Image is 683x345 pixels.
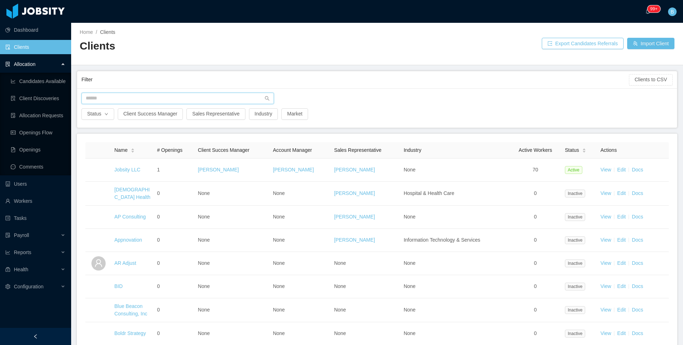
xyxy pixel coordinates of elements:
i: icon: line-chart [5,250,10,255]
a: Docs [632,307,643,313]
i: icon: caret-down [582,150,586,152]
a: Edit [617,214,626,220]
i: icon: user [94,259,103,267]
span: Payroll [14,232,29,238]
button: Clients to CSV [629,74,673,86]
span: Client Succes Manager [198,147,249,153]
button: Statusicon: down [81,108,114,120]
span: Status [565,146,579,154]
span: None [198,237,210,243]
a: [PERSON_NAME] [334,237,375,243]
span: None [198,307,210,313]
a: Edit [617,167,626,172]
span: # Openings [157,147,182,153]
span: Inactive [565,330,585,338]
a: View [600,260,611,266]
span: None [404,260,415,266]
a: Docs [632,237,643,243]
span: Inactive [565,306,585,314]
a: Blue Beacon Consulting, Inc [114,303,147,316]
span: Name [114,146,127,154]
a: Docs [632,330,643,336]
td: 0 [509,298,562,322]
span: Configuration [14,284,43,289]
a: Jobsity LLC [114,167,140,172]
span: None [404,167,415,172]
a: Docs [632,283,643,289]
a: View [600,330,611,336]
a: View [600,237,611,243]
span: Inactive [565,236,585,244]
span: Sales Representative [334,147,381,153]
h2: Clients [80,39,377,53]
a: Edit [617,190,626,196]
a: View [600,190,611,196]
i: icon: caret-up [131,147,134,149]
a: icon: pie-chartDashboard [5,23,65,37]
span: None [334,330,346,336]
td: 0 [154,229,195,252]
i: icon: caret-down [131,150,134,152]
i: icon: search [265,96,270,101]
span: None [273,260,285,266]
span: 1 [157,167,160,172]
td: 0 [154,252,195,275]
span: None [198,283,210,289]
span: None [404,283,415,289]
a: Edit [617,283,626,289]
i: icon: setting [5,284,10,289]
a: View [600,307,611,313]
img: 6a9a9300-fa44-11e7-85a6-757826c614fb_5acd233e7abdd-400w.jpeg [91,326,106,341]
a: icon: file-textOpenings [11,143,65,157]
a: Home [80,29,93,35]
a: [PERSON_NAME] [334,190,375,196]
span: Health [14,267,28,272]
button: Client Success Manager [118,108,183,120]
span: None [273,307,285,313]
button: Sales Representative [186,108,245,120]
a: Docs [632,167,643,172]
span: None [273,214,285,220]
img: dc41d540-fa30-11e7-b498-73b80f01daf1_657caab8ac997-400w.png [91,163,106,177]
a: AP Consulting [114,214,145,220]
span: Hospital & Health Care [404,190,454,196]
td: 0 [154,275,195,298]
a: Edit [617,237,626,243]
span: Allocation [14,61,36,67]
i: icon: bell [645,9,650,14]
i: icon: medicine-box [5,267,10,272]
td: 0 [154,206,195,229]
img: 6a96eda0-fa44-11e7-9f69-c143066b1c39_5a5d5161a4f93-400w.png [91,233,106,247]
a: AR Adjust [114,260,136,266]
a: icon: file-doneAllocation Requests [11,108,65,123]
a: Edit [617,330,626,336]
span: None [404,307,415,313]
div: Sort [131,147,135,152]
a: Docs [632,260,643,266]
a: icon: line-chartCandidates Available [11,74,65,88]
a: View [600,214,611,220]
span: Inactive [565,283,585,290]
span: Reports [14,249,31,255]
td: 70 [509,159,562,182]
span: B [671,7,674,16]
span: None [404,330,415,336]
span: None [273,283,285,289]
a: Docs [632,190,643,196]
i: icon: solution [5,62,10,67]
span: None [198,190,210,196]
img: 6a99a840-fa44-11e7-acf7-a12beca8be8a_5a5d51fe797d3-400w.png [91,303,106,317]
span: Information Technology & Services [404,237,480,243]
i: icon: file-protect [5,233,10,238]
td: 0 [154,182,195,206]
td: 0 [509,206,562,229]
img: 6a8e90c0-fa44-11e7-aaa7-9da49113f530_5a5d50e77f870-400w.png [91,186,106,201]
td: 0 [509,229,562,252]
a: icon: profileTasks [5,211,65,225]
button: Industry [249,108,278,120]
a: icon: userWorkers [5,194,65,208]
td: 0 [509,182,562,206]
a: Appnovation [114,237,142,243]
span: None [334,283,346,289]
span: None [273,330,285,336]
